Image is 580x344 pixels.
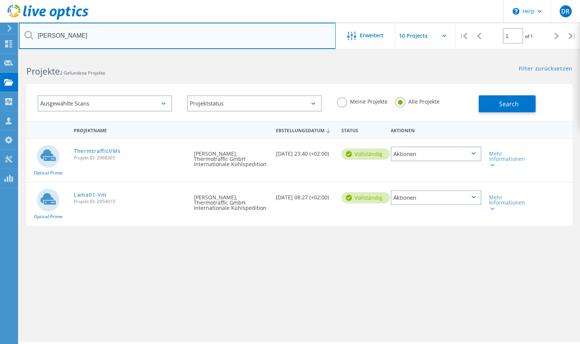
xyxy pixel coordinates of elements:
[70,123,190,137] div: Projektname
[187,95,321,112] div: Projektstatus
[499,100,519,108] span: Search
[60,70,105,76] span: 2 Gefundene Projekte
[519,66,572,72] a: Filter zurücksetzen
[341,192,390,203] div: vollständig
[387,123,485,137] div: Aktionen
[479,95,536,112] button: Search
[391,190,481,205] div: Aktionen
[489,151,525,167] div: Mehr Informationen
[26,65,60,77] b: Projekte
[391,147,481,161] div: Aktionen
[19,23,336,49] input: Projekte nach Namen, Verantwortlichem, ID, Unternehmen usw. suchen
[513,8,519,15] svg: \n
[395,97,440,104] label: Alle Projekte
[360,33,384,38] span: Erweitert
[338,123,387,137] div: Status
[74,192,106,197] a: Lama01-Vm
[456,23,471,49] div: |
[337,97,388,104] label: Meine Projekte
[34,214,62,219] span: Optical Prime
[190,139,272,174] div: [PERSON_NAME], Thermotraffic GmbH Internationale Kühlspedition
[272,123,338,137] div: Erstellungsdatum
[74,156,186,160] span: Projekt-ID: 2968365
[190,183,272,218] div: [PERSON_NAME], Thermotraffic GmbH Internationale Kühlspedition
[34,171,62,175] span: Optical Prime
[8,16,88,21] a: Live Optics Dashboard
[272,139,338,164] div: [DATE] 23:40 (+02:00)
[38,95,172,112] div: Ausgewählte Scans
[74,148,121,154] a: ThermtrafficVMs
[525,33,533,40] span: of 1
[74,199,186,204] span: Projekt-ID: 2954019
[561,8,569,14] span: DR
[489,195,525,211] div: Mehr Informationen
[565,23,580,49] div: |
[341,148,390,160] div: vollständig
[272,183,338,208] div: [DATE] 08:27 (+02:00)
